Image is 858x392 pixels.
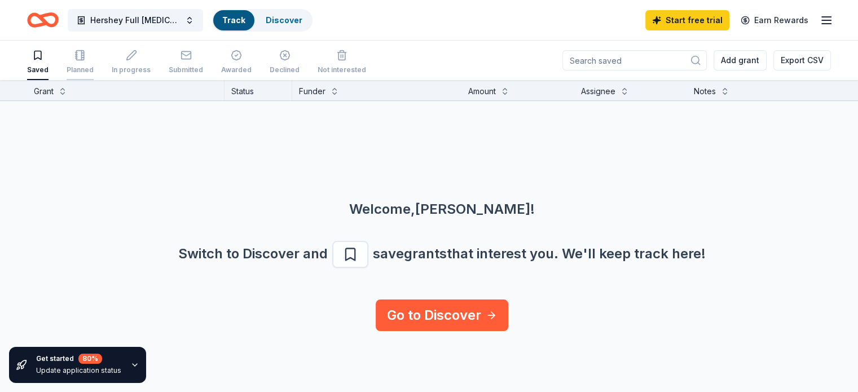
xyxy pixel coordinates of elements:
[266,15,302,25] a: Discover
[68,9,203,32] button: Hershey Full [MEDICAL_DATA]
[222,15,245,25] a: Track
[221,65,252,74] div: Awarded
[34,85,54,98] div: Grant
[714,50,767,71] button: Add grant
[112,65,151,74] div: In progress
[169,45,203,80] button: Submitted
[562,50,707,71] input: Search saved
[645,10,729,30] a: Start free trial
[225,80,292,100] div: Status
[221,45,252,80] button: Awarded
[468,85,496,98] div: Amount
[318,45,366,80] button: Not interested
[40,241,844,268] div: Switch to Discover and save grants that interest you. We ' ll keep track here!
[67,65,94,74] div: Planned
[581,85,615,98] div: Assignee
[773,50,831,71] button: Export CSV
[27,45,49,80] button: Saved
[270,65,300,74] div: Declined
[318,65,366,74] div: Not interested
[90,14,181,27] span: Hershey Full [MEDICAL_DATA]
[299,85,325,98] div: Funder
[27,65,49,74] div: Saved
[36,354,121,364] div: Get started
[67,45,94,80] button: Planned
[694,85,716,98] div: Notes
[36,366,121,375] div: Update application status
[40,200,844,218] div: Welcome, [PERSON_NAME] !
[270,45,300,80] button: Declined
[112,45,151,80] button: In progress
[212,9,313,32] button: TrackDiscover
[376,299,508,331] a: Go to Discover
[169,65,203,74] div: Submitted
[27,7,59,33] a: Home
[734,10,815,30] a: Earn Rewards
[78,354,102,364] div: 80 %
